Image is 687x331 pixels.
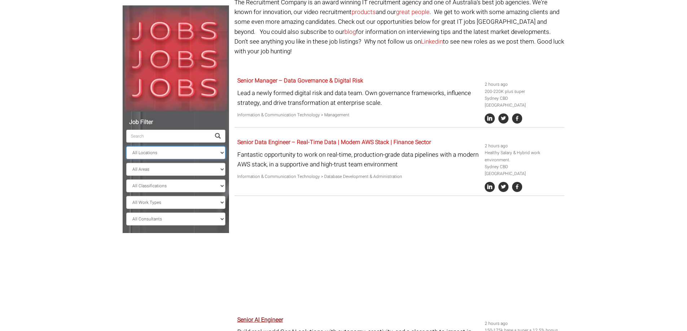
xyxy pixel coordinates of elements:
li: 2 hours ago [485,143,562,149]
a: Linkedin [421,37,443,46]
p: Lead a newly formed digital risk and data team. Own governance frameworks, influence strategy, an... [237,88,479,108]
a: products [352,8,376,17]
a: Senior Manager – Data Governance & Digital Risk [237,76,363,85]
li: 2 hours ago [485,320,562,327]
img: Jobs, Jobs, Jobs [123,5,229,112]
li: 200-220K plus super [485,88,562,95]
input: Search [126,130,211,143]
li: 2 hours ago [485,81,562,88]
a: blog [344,27,356,36]
li: Sydney CBD [GEOGRAPHIC_DATA] [485,95,562,109]
a: great people [396,8,430,17]
p: Information & Communication Technology > Management [237,112,479,118]
a: Senior Data Engineer – Real-Time Data | Modern AWS Stack | Finance Sector [237,138,431,147]
h5: Job Filter [126,119,225,126]
a: Senior AI Engineer [237,316,283,324]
